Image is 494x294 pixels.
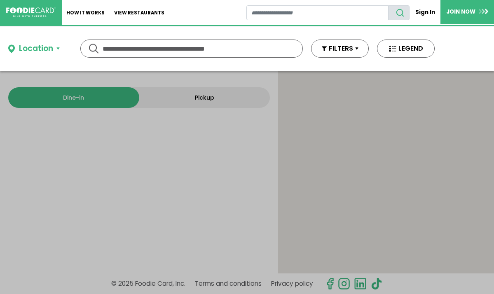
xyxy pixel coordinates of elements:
img: FoodieCard; Eat, Drink, Save, Donate [6,7,56,17]
input: restaurant search [246,5,389,20]
div: Location [19,43,53,55]
button: search [388,5,410,20]
button: Location [8,43,60,55]
a: Sign In [410,5,440,19]
button: FILTERS [311,40,369,58]
button: LEGEND [377,40,435,58]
